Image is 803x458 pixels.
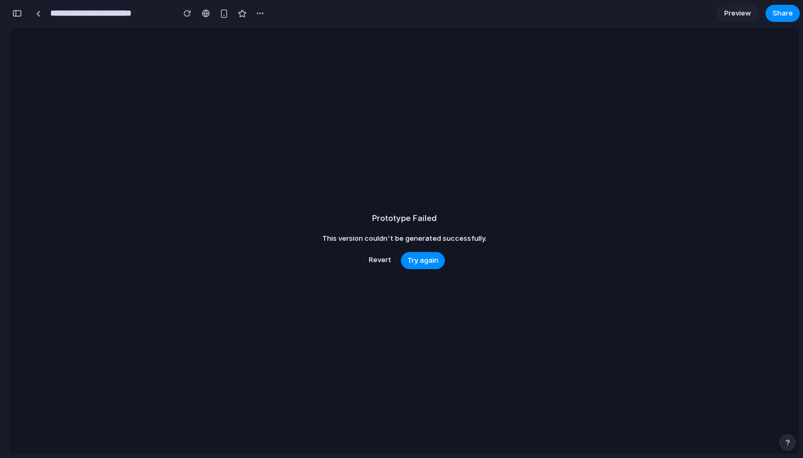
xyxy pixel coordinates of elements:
[766,5,800,22] button: Share
[772,8,793,19] span: Share
[401,252,445,269] button: Try again
[724,8,751,19] span: Preview
[363,252,397,268] button: Revert
[322,233,487,244] span: This version couldn't be generated successfully.
[716,5,759,22] a: Preview
[372,212,437,225] h2: Prototype Failed
[407,255,438,266] span: Try again
[369,255,391,265] span: Revert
